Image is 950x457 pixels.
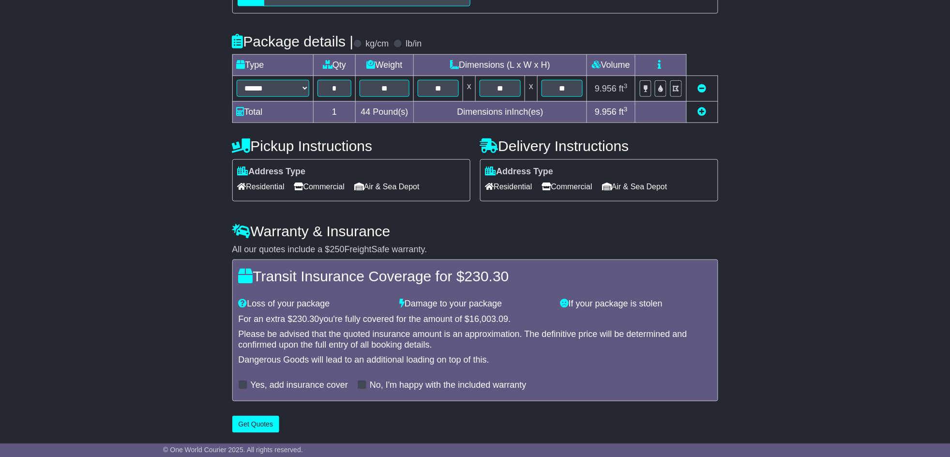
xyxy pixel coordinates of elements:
div: Dangerous Goods will lead to an additional loading on top of this. [239,355,712,366]
span: 9.956 [595,84,617,93]
div: Please be advised that the quoted insurance amount is an approximation. The definitive price will... [239,329,712,350]
span: 9.956 [595,107,617,117]
span: 230.30 [465,268,509,284]
a: Remove this item [698,84,707,93]
label: Address Type [238,167,306,177]
td: Pound(s) [356,101,413,122]
label: lb/in [406,39,422,49]
sup: 3 [624,82,628,90]
label: Address Type [485,167,554,177]
td: Dimensions in Inch(es) [413,101,587,122]
h4: Package details | [232,33,354,49]
h4: Warranty & Insurance [232,223,718,239]
label: Yes, add insurance cover [251,380,348,391]
label: No, I'm happy with the included warranty [370,380,527,391]
td: 1 [313,101,356,122]
div: All our quotes include a $ FreightSafe warranty. [232,244,718,255]
span: 250 [330,244,345,254]
h4: Delivery Instructions [480,138,718,154]
span: ft [619,84,628,93]
td: Type [232,55,313,76]
td: x [463,76,476,101]
span: 44 [361,107,371,117]
div: If your package is stolen [556,299,717,309]
td: Weight [356,55,413,76]
span: Commercial [294,179,345,194]
span: © One World Courier 2025. All rights reserved. [163,446,303,454]
a: Add new item [698,107,707,117]
div: Loss of your package [234,299,395,309]
span: Residential [485,179,532,194]
label: kg/cm [365,39,389,49]
td: Qty [313,55,356,76]
td: x [525,76,538,101]
span: ft [619,107,628,117]
span: 16,003.09 [469,314,508,324]
span: Residential [238,179,285,194]
div: Damage to your package [394,299,556,309]
sup: 3 [624,106,628,113]
div: For an extra $ you're fully covered for the amount of $ . [239,314,712,325]
span: 230.30 [293,314,319,324]
button: Get Quotes [232,416,280,433]
td: Total [232,101,313,122]
h4: Pickup Instructions [232,138,470,154]
span: Air & Sea Depot [354,179,420,194]
td: Volume [587,55,635,76]
span: Commercial [542,179,592,194]
td: Dimensions (L x W x H) [413,55,587,76]
span: Air & Sea Depot [602,179,667,194]
h4: Transit Insurance Coverage for $ [239,268,712,284]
